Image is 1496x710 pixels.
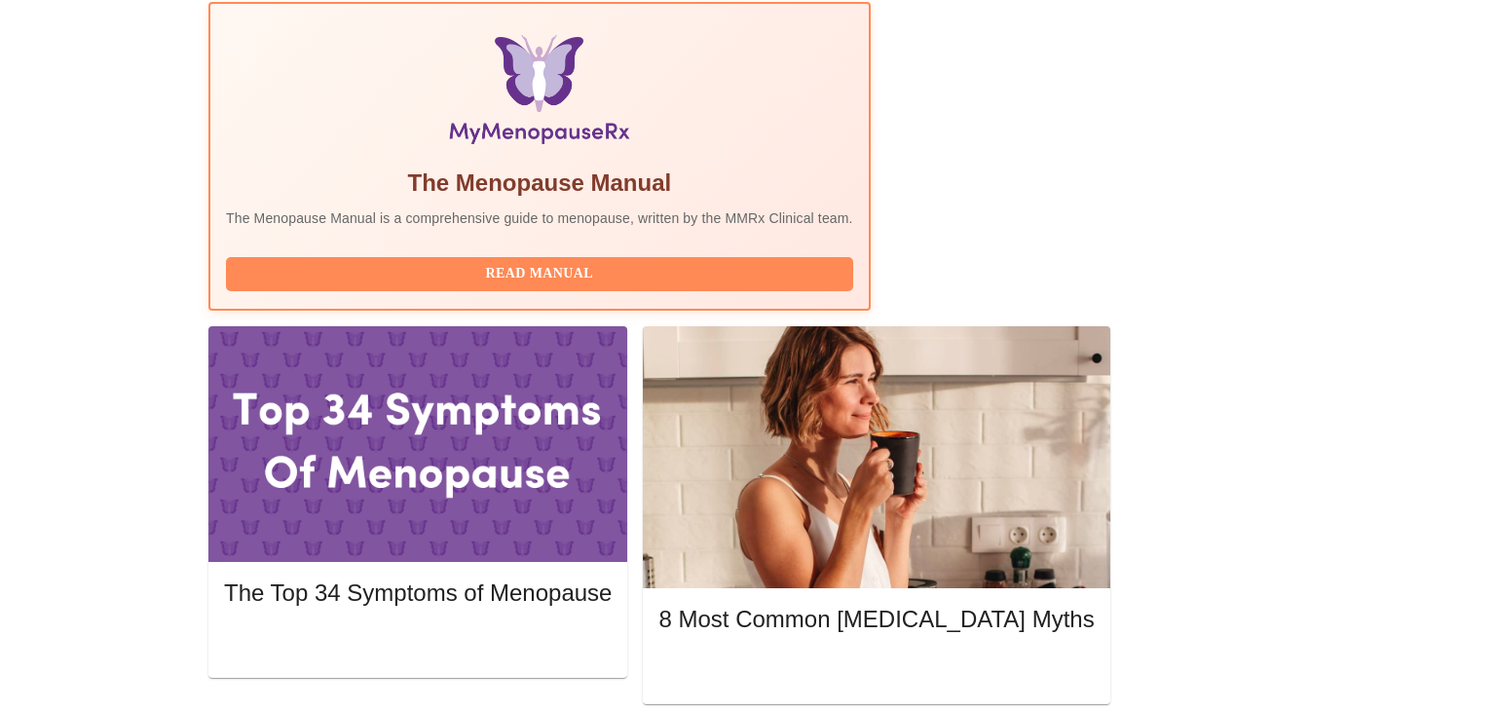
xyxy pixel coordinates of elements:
[226,168,853,199] h5: The Menopause Manual
[224,578,612,609] h5: The Top 34 Symptoms of Menopause
[658,604,1094,635] h5: 8 Most Common [MEDICAL_DATA] Myths
[224,626,612,660] button: Read More
[678,658,1074,683] span: Read More
[226,264,858,280] a: Read Manual
[224,633,617,650] a: Read More
[243,631,592,655] span: Read More
[658,654,1094,688] button: Read More
[658,660,1099,677] a: Read More
[245,262,834,286] span: Read Manual
[226,257,853,291] button: Read Manual
[226,208,853,228] p: The Menopause Manual is a comprehensive guide to menopause, written by the MMRx Clinical team.
[325,35,753,152] img: Menopause Manual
